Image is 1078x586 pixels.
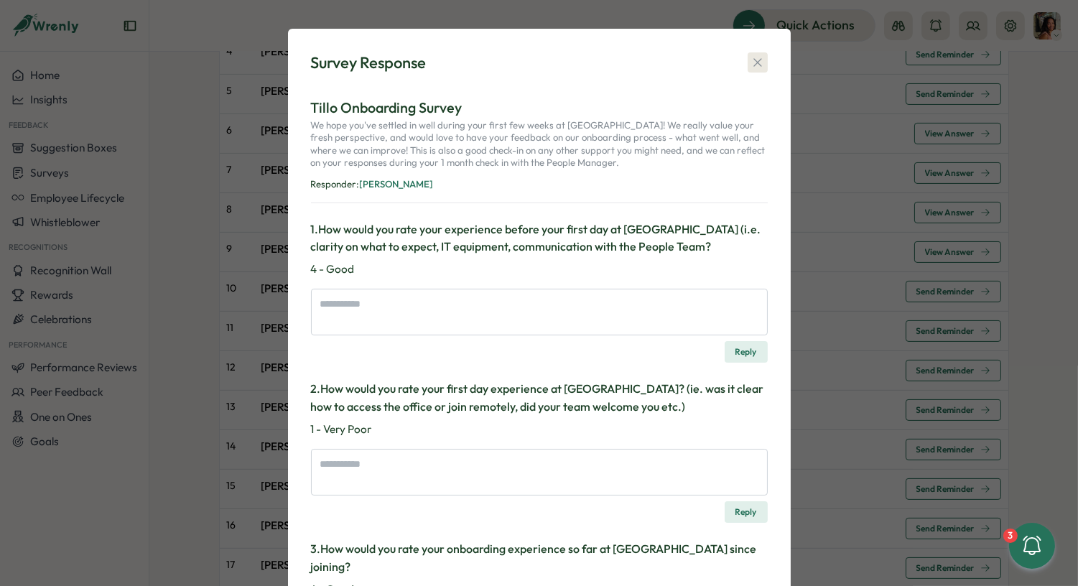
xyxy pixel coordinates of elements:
[360,178,434,190] span: [PERSON_NAME]
[311,52,427,74] div: Survey Response
[311,97,768,119] p: Tillo Onboarding Survey
[311,422,768,437] p: 1 - Very Poor
[735,342,757,362] span: Reply
[1009,523,1055,569] button: 3
[735,502,757,522] span: Reply
[311,380,768,416] h3: 2 . How would you rate your first day experience at [GEOGRAPHIC_DATA]? (ie. was it clear how to a...
[311,178,360,190] span: Responder:
[1003,529,1018,543] div: 3
[725,501,768,523] button: Reply
[311,119,768,175] p: We hope you've settled in well during your first few weeks at [GEOGRAPHIC_DATA]! We really value ...
[311,540,768,576] h3: 3 . How would you rate your onboarding experience so far at [GEOGRAPHIC_DATA] since joining?
[311,220,768,256] h3: 1 . How would you rate your experience before your first day at [GEOGRAPHIC_DATA] (i.e. clarity o...
[725,341,768,363] button: Reply
[311,261,768,277] p: 4 - Good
